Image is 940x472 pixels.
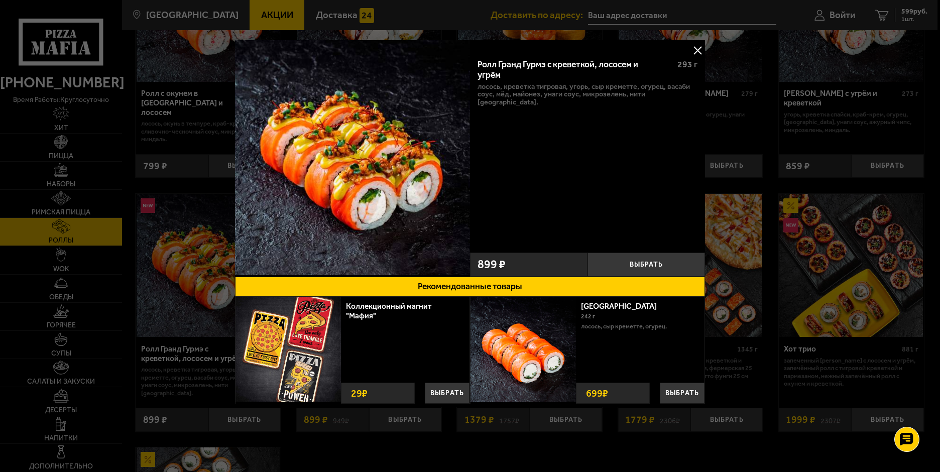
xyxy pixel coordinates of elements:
[346,301,432,320] a: Коллекционный магнит "Мафия"
[581,321,697,331] p: лосось, Сыр креметте, огурец.
[677,59,697,69] span: 293 г
[235,40,470,275] img: Ролл Гранд Гурмэ с креветкой, лососем и угрём
[587,253,705,277] button: Выбрать
[478,259,506,270] span: 899 ₽
[583,383,611,403] strong: 699 ₽
[478,59,669,80] div: Ролл Гранд Гурмэ с креветкой, лососем и угрём
[660,383,704,404] button: Выбрать
[478,83,698,106] p: лосось, креветка тигровая, угорь, Сыр креметте, огурец, васаби соус, мёд, майонез, унаги соус, ми...
[581,301,667,311] a: [GEOGRAPHIC_DATA]
[425,383,469,404] button: Выбрать
[581,313,595,320] span: 242 г
[348,383,370,403] strong: 29 ₽
[235,277,705,297] button: Рекомендованные товары
[235,40,470,277] a: Ролл Гранд Гурмэ с креветкой, лососем и угрём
